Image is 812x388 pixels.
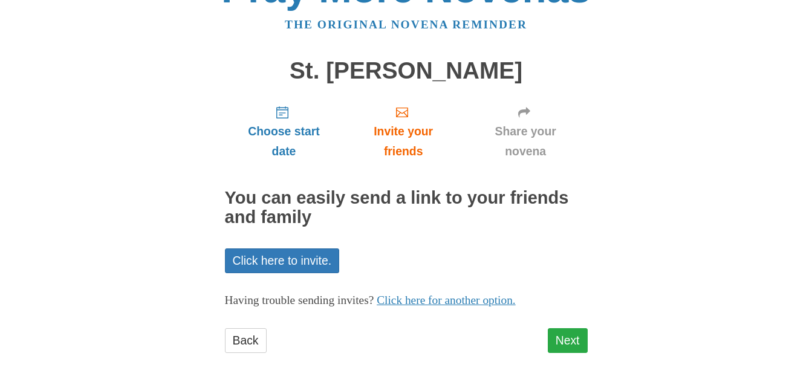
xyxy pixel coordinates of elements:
[464,95,588,167] a: Share your novena
[225,294,374,306] span: Having trouble sending invites?
[343,95,463,167] a: Invite your friends
[225,189,588,227] h2: You can easily send a link to your friends and family
[225,95,343,167] a: Choose start date
[225,328,267,353] a: Back
[355,121,451,161] span: Invite your friends
[237,121,331,161] span: Choose start date
[225,58,588,84] h1: St. [PERSON_NAME]
[548,328,588,353] a: Next
[476,121,576,161] span: Share your novena
[285,18,527,31] a: The original novena reminder
[377,294,516,306] a: Click here for another option.
[225,248,340,273] a: Click here to invite.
